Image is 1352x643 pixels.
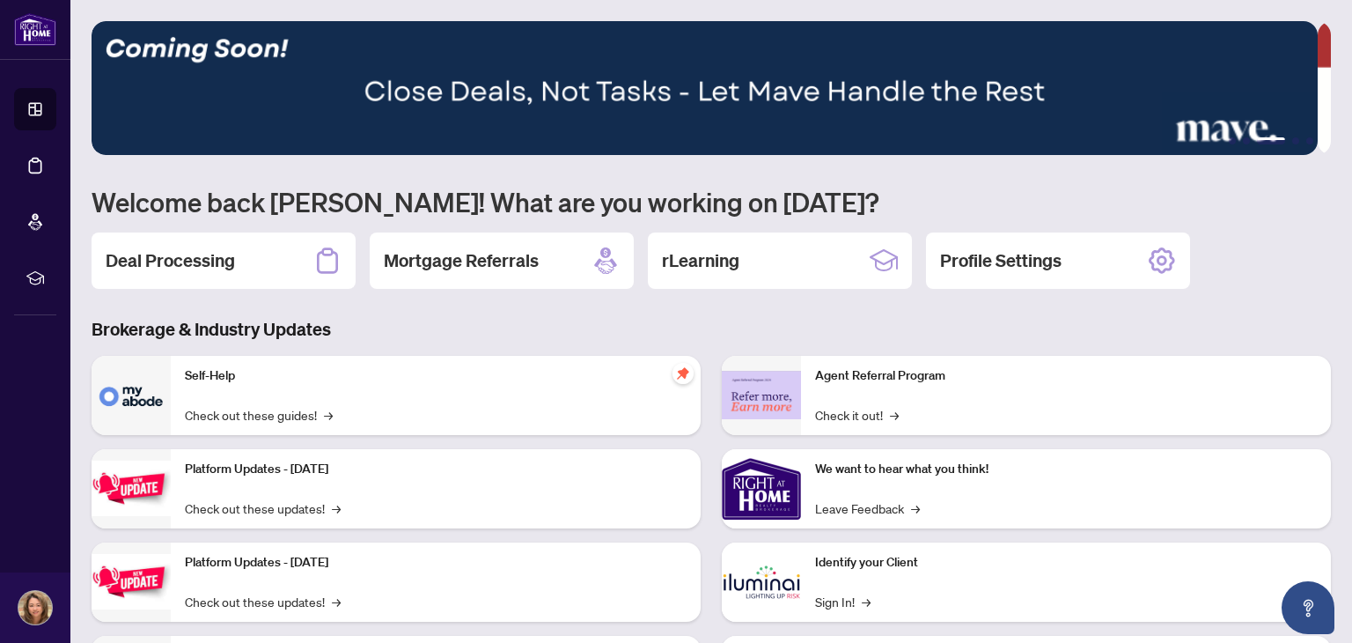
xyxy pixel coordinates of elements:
[14,13,56,46] img: logo
[92,356,171,435] img: Self-Help
[185,499,341,518] a: Check out these updates!→
[815,592,871,611] a: Sign In!→
[1306,137,1313,144] button: 5
[384,248,539,273] h2: Mortgage Referrals
[1257,137,1285,144] button: 3
[1292,137,1299,144] button: 4
[815,405,899,425] a: Check it out!→
[815,553,1317,573] p: Identify your Client
[185,553,687,573] p: Platform Updates - [DATE]
[815,366,1317,386] p: Agent Referral Program
[1243,137,1250,144] button: 2
[106,248,235,273] h2: Deal Processing
[1282,581,1334,634] button: Open asap
[815,460,1317,479] p: We want to hear what you think!
[185,592,341,611] a: Check out these updates!→
[672,363,694,384] span: pushpin
[862,592,871,611] span: →
[92,554,171,610] img: Platform Updates - July 8, 2025
[185,460,687,479] p: Platform Updates - [DATE]
[940,248,1062,273] h2: Profile Settings
[332,499,341,518] span: →
[815,499,920,518] a: Leave Feedback→
[92,317,1331,342] h3: Brokerage & Industry Updates
[92,21,1318,155] img: Slide 2
[332,592,341,611] span: →
[911,499,920,518] span: →
[890,405,899,425] span: →
[18,591,52,625] img: Profile Icon
[722,371,801,419] img: Agent Referral Program
[324,405,333,425] span: →
[722,449,801,528] img: We want to hear what you think!
[662,248,739,273] h2: rLearning
[92,461,171,516] img: Platform Updates - July 21, 2025
[92,185,1331,218] h1: Welcome back [PERSON_NAME]! What are you working on [DATE]?
[1229,137,1236,144] button: 1
[185,405,333,425] a: Check out these guides!→
[722,543,801,622] img: Identify your Client
[185,366,687,386] p: Self-Help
